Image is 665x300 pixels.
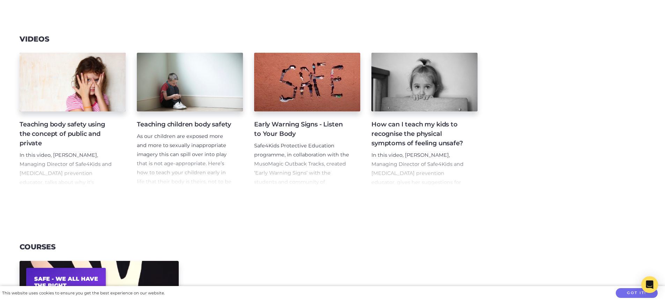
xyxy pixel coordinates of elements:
button: Got it! [616,288,658,298]
h4: Teaching children body safety [137,120,232,129]
p: As our children are exposed more and more to sexually inappropriate imagery this can spill over i... [137,132,232,195]
p: Safe4Kids Protective Education programme, in collaboration with the MusoMagic Outback Tracks, cre... [254,141,349,205]
a: How can I teach my kids to recognise the physical symptoms of feeling unsafe? In this video, [PER... [371,53,478,187]
h3: Courses [20,243,56,251]
a: Teaching body safety using the concept of public and private In this video, [PERSON_NAME], Managi... [20,53,126,187]
p: In this video, [PERSON_NAME], Managing Director of Safe4Kids and [MEDICAL_DATA] prevention educat... [20,151,114,232]
h4: Early Warning Signs - Listen to Your Body [254,120,349,139]
h4: Teaching body safety using the concept of public and private [20,120,114,148]
div: This website uses cookies to ensure you get the best experience on our website. [2,290,165,297]
a: Early Warning Signs - Listen to Your Body Safe4Kids Protective Education programme, in collaborat... [254,53,360,187]
h4: How can I teach my kids to recognise the physical symptoms of feeling unsafe? [371,120,466,148]
p: In this video, [PERSON_NAME], Managing Director of Safe4Kids and [MEDICAL_DATA] prevention educat... [371,151,466,214]
div: Open Intercom Messenger [641,276,658,293]
h3: Videos [20,35,49,44]
h2: Safe - We All Have the Right [34,276,98,289]
a: Teaching children body safety As our children are exposed more and more to sexually inappropriate... [137,53,243,187]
